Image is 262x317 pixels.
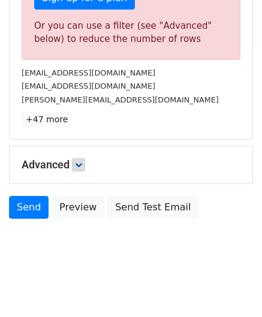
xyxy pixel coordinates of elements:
a: +47 more [22,112,72,127]
iframe: Chat Widget [202,259,262,317]
small: [EMAIL_ADDRESS][DOMAIN_NAME] [22,81,155,90]
div: Or you can use a filter (see "Advanced" below) to reduce the number of rows [34,19,228,46]
small: [EMAIL_ADDRESS][DOMAIN_NAME] [22,68,155,77]
a: Send Test Email [107,196,198,219]
a: Preview [52,196,104,219]
small: [PERSON_NAME][EMAIL_ADDRESS][DOMAIN_NAME] [22,95,219,104]
a: Send [9,196,49,219]
h5: Advanced [22,158,240,171]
